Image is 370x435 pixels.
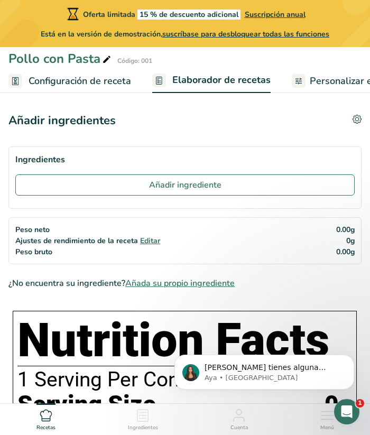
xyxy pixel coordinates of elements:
[230,404,248,432] a: Cuenta
[162,29,329,39] span: suscríbase para desbloquear todas las funciones
[117,56,152,66] div: Código: 001
[125,277,235,290] span: Añada su propio ingrediente
[245,10,306,20] span: Suscripción anual
[36,424,55,432] span: Recetas
[346,236,355,246] span: 0g
[8,112,116,129] div: Añadir ingredientes
[8,69,131,93] a: Configuración de receta
[36,404,55,432] a: Recetas
[334,399,359,424] iframe: Intercom live chat
[15,174,355,196] button: Añadir ingrediente
[230,424,248,432] span: Cuenta
[336,225,355,235] span: 0.00g
[128,424,158,432] span: Ingredientes
[17,368,352,391] div: 1 Serving Per Container
[15,225,50,235] span: Peso neto
[15,153,355,166] div: Ingredientes
[320,424,334,432] span: Menú
[8,49,113,68] div: Pollo con Pasta
[17,391,156,418] span: Serving Size
[15,236,138,246] span: Ajustes de rendimiento de la receta
[65,7,306,20] div: Oferta limitada
[8,277,362,290] div: ¿No encuentra su ingrediente?
[29,74,131,88] span: Configuración de receta
[140,236,160,246] span: Editar
[172,73,271,87] span: Elaborador de recetas
[159,332,370,406] iframe: Intercom notifications mensaje
[152,68,271,94] a: Elaborador de recetas
[128,404,158,432] a: Ingredientes
[137,10,240,20] span: 15 % de descuento adicional
[356,399,364,408] span: 1
[149,179,221,191] span: Añadir ingrediente
[15,247,52,257] span: Peso bruto
[41,29,329,40] span: Está en la versión de demostración,
[336,247,355,257] span: 0.00g
[17,316,352,366] h1: Nutrition Facts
